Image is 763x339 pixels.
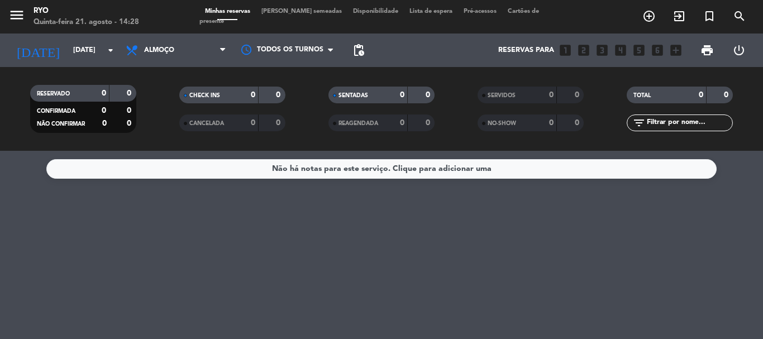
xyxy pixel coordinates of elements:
[251,119,255,127] strong: 0
[102,89,106,97] strong: 0
[144,46,174,54] span: Almoço
[127,107,133,114] strong: 0
[724,91,731,99] strong: 0
[575,91,581,99] strong: 0
[338,121,378,126] span: REAGENDADA
[127,89,133,97] strong: 0
[669,43,683,58] i: add_box
[723,34,755,67] div: LOG OUT
[400,119,404,127] strong: 0
[102,107,106,114] strong: 0
[632,43,646,58] i: looks_5
[37,108,75,114] span: CONFIRMADA
[352,44,365,57] span: pending_actions
[646,117,732,129] input: Filtrar por nome...
[127,120,133,127] strong: 0
[199,8,256,15] span: Minhas reservas
[650,43,665,58] i: looks_6
[37,121,85,127] span: NÃO CONFIRMAR
[458,8,502,15] span: Pré-acessos
[189,121,224,126] span: CANCELADA
[488,121,516,126] span: NO-SHOW
[400,91,404,99] strong: 0
[338,93,368,98] span: SENTADAS
[276,91,283,99] strong: 0
[558,43,573,58] i: looks_one
[699,91,703,99] strong: 0
[272,163,492,175] div: Não há notas para este serviço. Clique para adicionar uma
[347,8,404,15] span: Disponibilidade
[199,8,539,25] span: Cartões de presente
[276,119,283,127] strong: 0
[575,119,581,127] strong: 0
[733,9,746,23] i: search
[549,91,554,99] strong: 0
[8,7,25,23] i: menu
[595,43,609,58] i: looks_3
[37,91,70,97] span: RESERVADO
[700,44,714,57] span: print
[632,116,646,130] i: filter_list
[498,46,554,54] span: Reservas para
[673,9,686,23] i: exit_to_app
[34,6,139,17] div: Ryo
[642,9,656,23] i: add_circle_outline
[613,43,628,58] i: looks_4
[8,38,68,63] i: [DATE]
[426,119,432,127] strong: 0
[488,93,516,98] span: SERVIDOS
[8,7,25,27] button: menu
[189,93,220,98] span: CHECK INS
[251,91,255,99] strong: 0
[549,119,554,127] strong: 0
[426,91,432,99] strong: 0
[576,43,591,58] i: looks_two
[404,8,458,15] span: Lista de espera
[732,44,746,57] i: power_settings_new
[102,120,107,127] strong: 0
[633,93,651,98] span: TOTAL
[34,17,139,28] div: Quinta-feira 21. agosto - 14:28
[256,8,347,15] span: [PERSON_NAME] semeadas
[703,9,716,23] i: turned_in_not
[104,44,117,57] i: arrow_drop_down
